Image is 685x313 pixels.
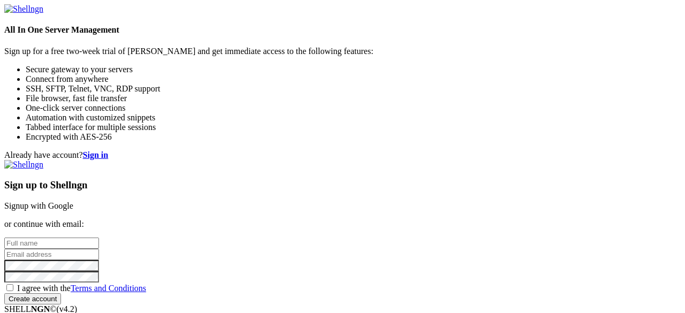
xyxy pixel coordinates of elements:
[4,150,681,160] div: Already have account?
[4,201,73,210] a: Signup with Google
[4,219,681,229] p: or continue with email:
[6,284,13,291] input: I agree with theTerms and Conditions
[26,123,681,132] li: Tabbed interface for multiple sessions
[4,25,681,35] h4: All In One Server Management
[4,160,43,170] img: Shellngn
[26,74,681,84] li: Connect from anywhere
[4,249,99,260] input: Email address
[26,65,681,74] li: Secure gateway to your servers
[26,103,681,113] li: One-click server connections
[4,179,681,191] h3: Sign up to Shellngn
[26,94,681,103] li: File browser, fast file transfer
[26,84,681,94] li: SSH, SFTP, Telnet, VNC, RDP support
[4,4,43,14] img: Shellngn
[4,238,99,249] input: Full name
[83,150,109,159] a: Sign in
[17,284,146,293] span: I agree with the
[71,284,146,293] a: Terms and Conditions
[4,293,61,304] input: Create account
[4,47,681,56] p: Sign up for a free two-week trial of [PERSON_NAME] and get immediate access to the following feat...
[26,113,681,123] li: Automation with customized snippets
[26,132,681,142] li: Encrypted with AES-256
